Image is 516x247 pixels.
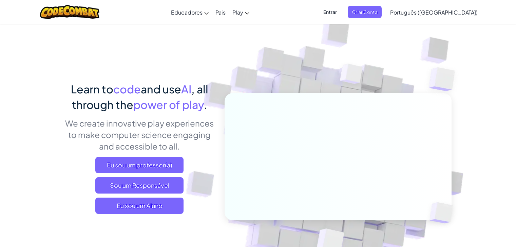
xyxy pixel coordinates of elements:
[133,98,204,111] span: power of play
[390,9,478,16] span: Português ([GEOGRAPHIC_DATA])
[415,51,474,108] img: Overlap cubes
[418,188,469,238] img: Overlap cubes
[95,198,184,214] button: Eu sou um Aluno
[141,82,181,96] span: and use
[348,6,382,18] button: Criar Conta
[168,3,212,21] a: Educadores
[229,3,253,21] a: Play
[327,50,376,101] img: Overlap cubes
[65,117,214,152] p: We create innovative play experiences to make computer science engaging and accessible to all.
[181,82,191,96] span: AI
[95,177,184,194] a: Sou um Responsável
[387,3,481,21] a: Português ([GEOGRAPHIC_DATA])
[95,157,184,173] a: Eu sou um professor(a)
[212,3,229,21] a: Pais
[232,9,243,16] span: Play
[171,9,203,16] span: Educadores
[319,6,341,18] button: Entrar
[40,5,99,19] img: CodeCombat logo
[204,98,207,111] span: .
[113,82,141,96] span: code
[71,82,113,96] span: Learn to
